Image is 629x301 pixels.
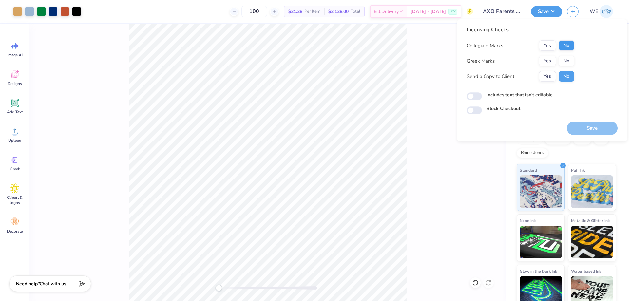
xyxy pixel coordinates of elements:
button: Yes [539,56,556,66]
span: Clipart & logos [4,195,26,205]
span: WE [590,8,598,15]
img: Standard [520,175,562,208]
span: Upload [8,138,21,143]
img: Neon Ink [520,226,562,258]
button: No [559,40,574,51]
img: Puff Ink [571,175,613,208]
label: Includes text that isn't editable [486,91,553,98]
span: Puff Ink [571,167,585,174]
div: Greek Marks [467,57,495,65]
div: Send a Copy to Client [467,73,514,80]
span: Add Text [7,109,23,115]
span: Free [450,9,456,14]
span: Image AI [7,52,23,58]
a: WE [587,5,616,18]
span: $21.28 [288,8,302,15]
span: Glow in the Dark Ink [520,268,557,274]
span: [DATE] - [DATE] [410,8,446,15]
span: Decorate [7,229,23,234]
span: $2,128.00 [328,8,349,15]
span: Total [351,8,360,15]
span: Est. Delivery [374,8,399,15]
label: Block Checkout [486,105,520,112]
span: Per Item [304,8,320,15]
img: Werrine Empeynado [600,5,613,18]
span: Chat with us. [40,281,67,287]
button: No [559,71,574,82]
span: Water based Ink [571,268,601,274]
img: Metallic & Glitter Ink [571,226,613,258]
span: Neon Ink [520,217,536,224]
button: Save [531,6,562,17]
div: Collegiate Marks [467,42,503,49]
span: Standard [520,167,537,174]
button: Yes [539,71,556,82]
button: No [559,56,574,66]
input: Untitled Design [478,5,526,18]
span: Designs [8,81,22,86]
input: – – [241,6,267,17]
span: Greek [10,166,20,172]
span: Metallic & Glitter Ink [571,217,610,224]
div: Rhinestones [517,148,548,158]
strong: Need help? [16,281,40,287]
div: Accessibility label [216,285,222,291]
div: Licensing Checks [467,26,574,34]
button: Yes [539,40,556,51]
